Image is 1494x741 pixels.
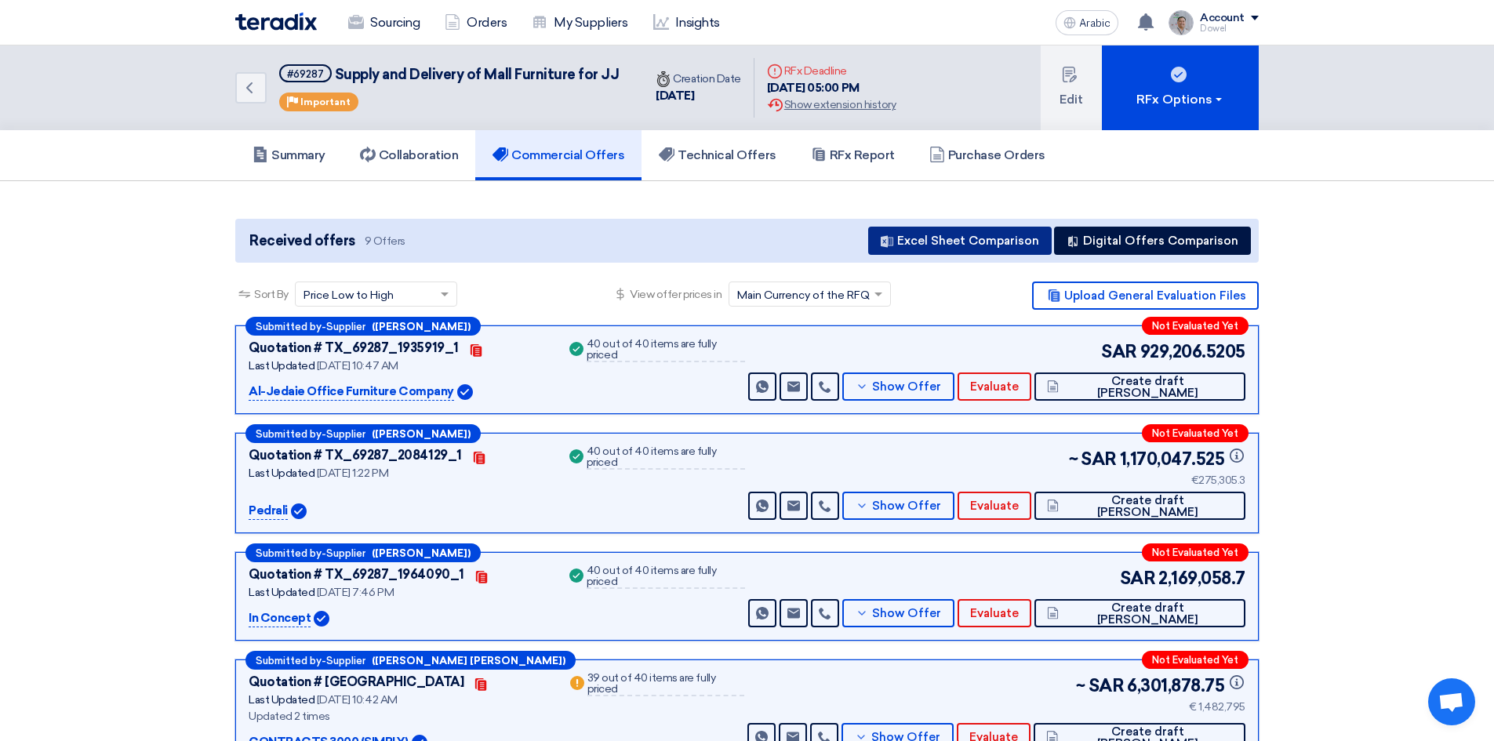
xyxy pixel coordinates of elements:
[256,428,322,440] font: Submitted by
[322,655,326,667] font: -
[249,586,314,599] font: Last Updated
[372,428,471,440] font: ([PERSON_NAME])
[1200,24,1227,34] font: Dowel
[249,611,311,625] font: In Concept
[587,445,717,469] font: 40 out of 40 items are fully priced
[958,599,1031,627] button: Evaluate
[1097,374,1198,400] font: Create draft [PERSON_NAME]
[249,503,288,518] font: Pedrali
[587,564,717,588] font: 40 out of 40 items are fully priced
[304,289,394,302] font: Price Low to High
[1127,675,1224,696] font: 6,301,878.75
[1097,493,1198,519] font: Create draft [PERSON_NAME]
[970,499,1019,513] font: Evaluate
[1041,45,1102,130] button: Edit
[300,96,351,107] font: Important
[868,227,1052,255] button: Excel Sheet Comparison
[254,288,289,301] font: Sort By
[291,503,307,519] img: Verified Account
[317,467,388,480] font: [DATE] 1:22 PM
[519,5,640,40] a: My Suppliers
[1056,10,1118,35] button: Arabic
[970,606,1019,620] font: Evaluate
[271,147,325,162] font: Summary
[511,147,624,162] font: Commercial Offers
[767,81,860,95] font: [DATE] 05:00 PM
[343,130,476,180] a: Collaboration
[372,655,565,667] font: ([PERSON_NAME] [PERSON_NAME])
[1136,92,1212,107] font: RFx Options
[970,380,1019,394] font: Evaluate
[256,655,322,667] font: Submitted by
[1089,675,1125,696] font: SAR
[948,147,1045,162] font: Purchase Orders
[641,5,732,40] a: Insights
[317,359,398,372] font: [DATE] 10:47 AM
[249,567,464,582] font: Quotation # TX_69287_1964090_1
[912,130,1063,180] a: Purchase Orders
[322,428,326,440] font: -
[1034,372,1245,401] button: Create draft [PERSON_NAME]
[365,234,405,248] font: 9 Offers
[457,384,473,400] img: Verified Account
[1152,427,1238,439] font: Not Evaluated Yet
[335,66,620,83] font: Supply and Delivery of Mall Furniture for JJ
[842,372,954,401] button: Show Offer
[322,321,326,332] font: -
[673,72,741,85] font: Creation Date
[314,611,329,627] img: Verified Account
[1140,341,1245,362] font: 929,206.5205
[467,15,507,30] font: Orders
[958,372,1031,401] button: Evaluate
[1101,341,1137,362] font: SAR
[656,89,694,103] font: [DATE]
[630,288,722,301] font: View offer prices in
[642,130,793,180] a: Technical Offers
[379,147,459,162] font: Collaboration
[256,547,322,559] font: Submitted by
[1120,568,1156,589] font: SAR
[784,64,847,78] font: RFx Deadline
[1032,282,1259,310] button: Upload General Evaluation Files
[897,234,1039,248] font: Excel Sheet Comparison
[1152,320,1238,332] font: Not Evaluated Yet
[675,15,720,30] font: Insights
[1169,10,1194,35] img: IMG_1753965247717.jpg
[1200,11,1245,24] font: Account
[256,321,322,332] font: Submitted by
[1054,227,1251,255] button: Digital Offers Comparison
[1428,678,1475,725] a: Open chat
[279,64,619,84] h5: Supply and Delivery of Mall Furniture for JJ
[370,15,420,30] font: Sourcing
[1079,16,1111,30] font: Arabic
[1076,675,1085,696] font: ~
[1189,700,1245,714] font: € 1,482,795
[872,606,941,620] font: Show Offer
[1083,234,1238,248] font: Digital Offers Comparison
[587,671,716,696] font: 39 out of 40 items are fully priced
[249,359,314,372] font: Last Updated
[842,492,954,520] button: Show Offer
[249,710,330,723] font: Updated 2 times
[235,13,317,31] img: Teradix logo
[1097,601,1198,627] font: Create draft [PERSON_NAME]
[587,337,717,361] font: 40 out of 40 items are fully priced
[336,5,432,40] a: Sourcing
[1064,289,1246,303] font: Upload General Evaluation Files
[249,467,314,480] font: Last Updated
[475,130,642,180] a: Commercial Offers
[1152,547,1238,558] font: Not Evaluated Yet
[326,547,365,559] font: Supplier
[958,492,1031,520] button: Evaluate
[1081,449,1117,470] font: SAR
[1191,474,1245,487] font: €275,305.3
[1034,492,1245,520] button: Create draft [PERSON_NAME]
[317,693,398,706] font: [DATE] 10:42 AM
[1152,654,1238,666] font: Not Evaluated Yet
[872,499,941,513] font: Show Offer
[372,547,471,559] font: ([PERSON_NAME])
[1069,449,1078,470] font: ~
[249,340,459,355] font: Quotation # TX_69287_1935919_1
[249,448,462,463] font: Quotation # TX_69287_2084129_1
[784,98,896,111] font: Show extension history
